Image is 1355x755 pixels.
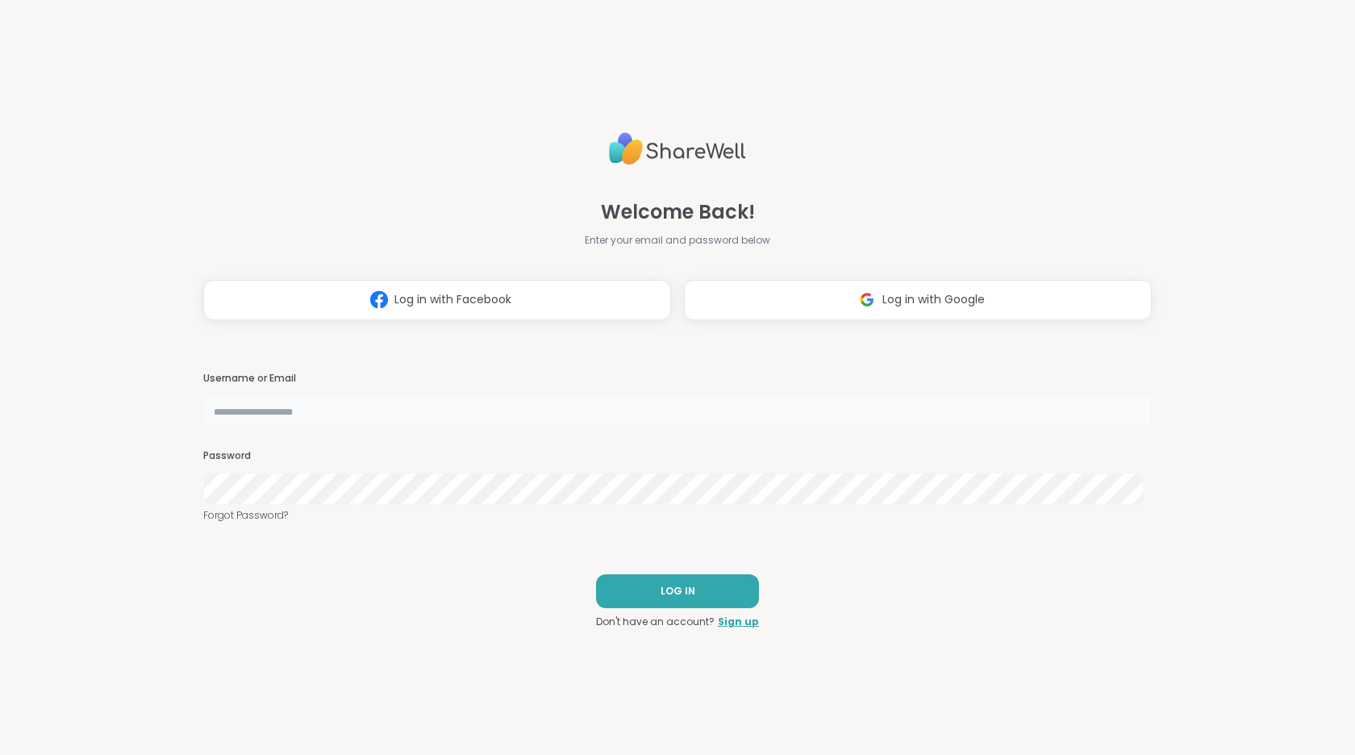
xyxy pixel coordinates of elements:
[718,615,759,629] a: Sign up
[661,584,695,599] span: LOG IN
[609,126,746,172] img: ShareWell Logo
[596,574,759,608] button: LOG IN
[852,285,882,315] img: ShareWell Logomark
[394,291,511,308] span: Log in with Facebook
[596,615,715,629] span: Don't have an account?
[882,291,985,308] span: Log in with Google
[203,508,1152,523] a: Forgot Password?
[203,280,671,320] button: Log in with Facebook
[585,233,770,248] span: Enter your email and password below
[203,372,1152,386] h3: Username or Email
[203,449,1152,463] h3: Password
[364,285,394,315] img: ShareWell Logomark
[601,198,755,227] span: Welcome Back!
[684,280,1152,320] button: Log in with Google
